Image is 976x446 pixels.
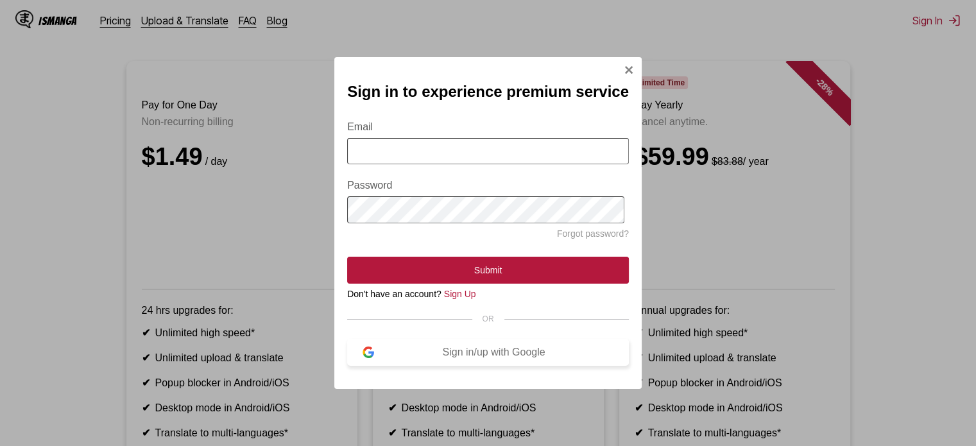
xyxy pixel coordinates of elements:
button: Submit [347,257,629,284]
h2: Sign in to experience premium service [347,83,629,101]
div: Don't have an account? [347,289,629,299]
a: Sign Up [444,289,476,299]
img: Close [624,65,634,75]
img: google-logo [363,347,374,358]
div: Sign In Modal [334,57,642,389]
a: Forgot password? [557,228,629,239]
label: Email [347,121,629,133]
div: Sign in/up with Google [374,347,613,358]
div: OR [347,314,629,323]
button: Sign in/up with Google [347,339,629,366]
label: Password [347,180,629,191]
